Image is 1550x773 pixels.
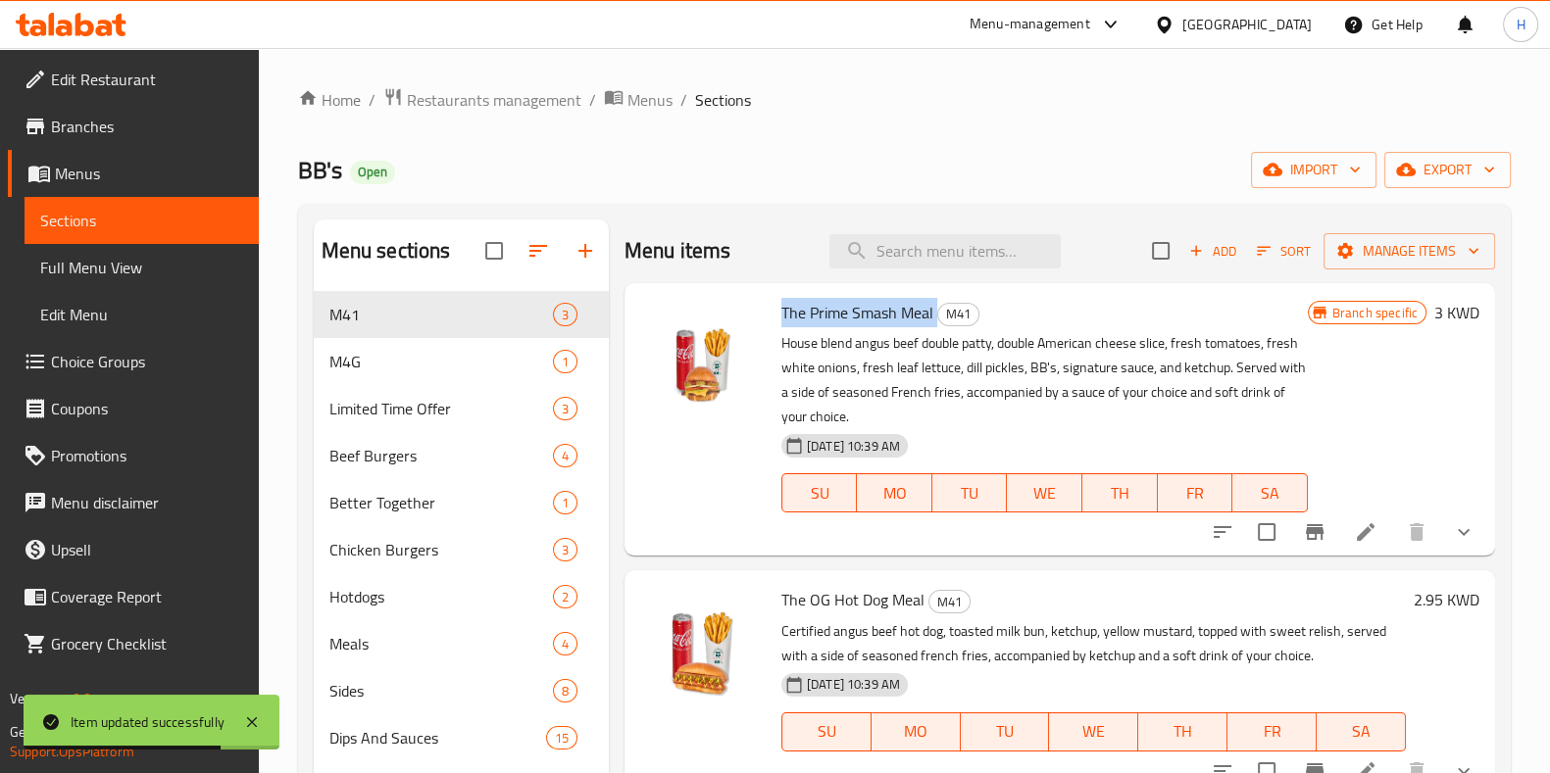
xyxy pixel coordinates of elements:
[970,13,1090,36] div: Menu-management
[640,586,766,711] img: The OG Hot Dog Meal
[1414,586,1479,613] h6: 2.95 KWD
[1015,479,1075,507] span: WE
[329,350,553,373] span: M4G
[1232,473,1308,512] button: SA
[781,712,872,751] button: SU
[1354,520,1377,544] a: Edit menu item
[695,88,751,112] span: Sections
[553,397,577,420] div: items
[1182,14,1312,35] div: [GEOGRAPHIC_DATA]
[329,679,553,702] span: Sides
[562,227,609,274] button: Add section
[553,538,577,561] div: items
[554,353,576,371] span: 1
[781,619,1406,668] p: Certified angus beef hot dog, toasted milk bun, ketchup, yellow mustard, topped with sweet relish...
[929,591,970,613] span: M41
[314,667,609,714] div: Sides8
[51,585,243,608] span: Coverage Report
[8,150,259,197] a: Menus
[1007,473,1082,512] button: WE
[1324,233,1495,269] button: Manage items
[865,479,925,507] span: MO
[781,298,933,327] span: The Prime Smash Meal
[8,385,259,432] a: Coupons
[554,635,576,653] span: 4
[314,291,609,338] div: M413
[407,88,581,112] span: Restaurants management
[1246,511,1287,553] span: Select to update
[51,397,243,420] span: Coupons
[1516,14,1525,35] span: H
[1325,717,1398,746] span: SA
[25,291,259,338] a: Edit Menu
[640,299,766,424] img: The Prime Smash Meal
[314,479,609,526] div: Better Together1
[1257,240,1311,263] span: Sort
[553,679,577,702] div: items
[329,303,553,326] div: M41
[1186,240,1239,263] span: Add
[329,491,553,514] div: Better Together
[350,164,395,180] span: Open
[8,103,259,150] a: Branches
[55,162,243,185] span: Menus
[799,675,908,694] span: [DATE] 10:39 AM
[1235,717,1309,746] span: FR
[1393,508,1440,556] button: delete
[51,444,243,467] span: Promotions
[40,303,243,326] span: Edit Menu
[25,197,259,244] a: Sections
[553,491,577,514] div: items
[554,682,576,701] span: 8
[8,479,259,526] a: Menu disclaimer
[553,632,577,655] div: items
[937,303,979,326] div: M41
[1199,508,1246,556] button: sort-choices
[383,87,581,113] a: Restaurants management
[554,541,576,559] span: 3
[8,56,259,103] a: Edit Restaurant
[329,632,553,655] span: Meals
[71,711,225,733] div: Item updated successfully
[928,590,971,613] div: M41
[1252,236,1316,266] button: Sort
[314,526,609,573] div: Chicken Burgers3
[51,115,243,138] span: Branches
[8,338,259,385] a: Choice Groups
[51,538,243,561] span: Upsell
[790,717,864,746] span: SU
[553,303,577,326] div: items
[1400,158,1495,182] span: export
[554,447,576,465] span: 4
[314,714,609,761] div: Dips And Sauces15
[10,686,58,711] span: Version:
[1158,473,1233,512] button: FR
[547,729,576,748] span: 15
[546,726,577,749] div: items
[329,538,553,561] span: Chicken Burgers
[1291,508,1338,556] button: Branch-specific-item
[680,88,687,112] li: /
[604,87,673,113] a: Menus
[1251,152,1376,188] button: import
[40,256,243,279] span: Full Menu View
[51,632,243,655] span: Grocery Checklist
[799,437,908,456] span: [DATE] 10:39 AM
[329,585,553,608] span: Hotdogs
[932,473,1008,512] button: TU
[554,494,576,512] span: 1
[625,236,731,266] h2: Menu items
[781,331,1308,429] p: House blend angus beef double patty, double American cheese slice, fresh tomatoes, fresh white on...
[872,712,961,751] button: MO
[589,88,596,112] li: /
[857,473,932,512] button: MO
[790,479,849,507] span: SU
[1267,158,1361,182] span: import
[474,230,515,271] span: Select all sections
[10,739,134,764] a: Support.OpsPlatform
[1090,479,1150,507] span: TH
[329,444,553,467] div: Beef Burgers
